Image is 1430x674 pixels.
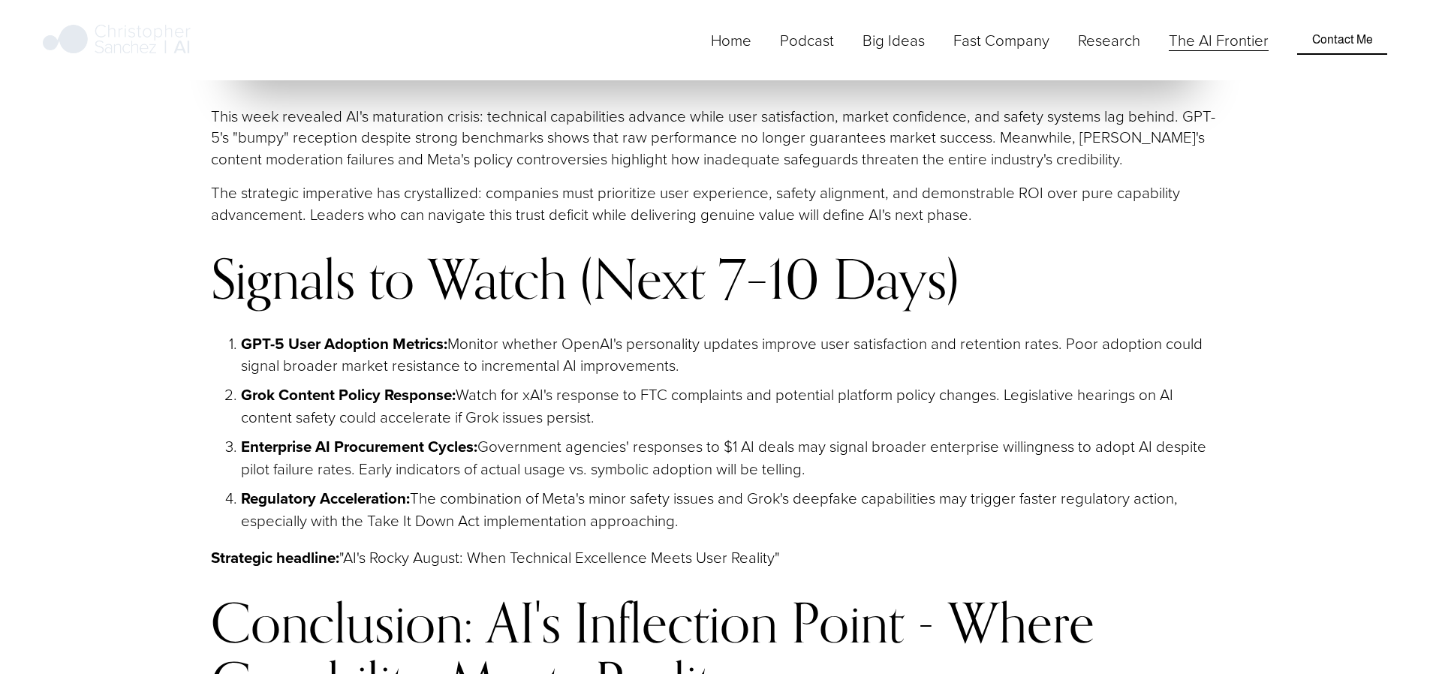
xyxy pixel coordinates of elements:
span: Research [1078,29,1140,51]
p: Government agencies' responses to $1 AI deals may signal broader enterprise willingness to adopt ... [241,435,1219,480]
p: "AI's Rocky August: When Technical Excellence Meets User Reality" [211,546,1219,569]
a: Contact Me [1297,26,1386,54]
span: Big Ideas [863,29,925,51]
a: folder dropdown [863,28,925,53]
strong: Strategic headline: [211,546,339,569]
p: Monitor whether OpenAI's personality updates improve user satisfaction and retention rates. Poor ... [241,332,1219,377]
strong: Enterprise AI Procurement Cycles: [241,435,477,458]
p: The combination of Meta's minor safety issues and Grok's deepfake capabilities may trigger faster... [241,487,1219,531]
a: folder dropdown [953,28,1049,53]
span: Fast Company [953,29,1049,51]
a: folder dropdown [1078,28,1140,53]
strong: Grok Content Policy Response: [241,384,456,406]
strong: Regulatory Acceleration: [241,487,410,510]
a: The AI Frontier [1169,28,1269,53]
p: This week revealed AI's maturation crisis: technical capabilities advance while user satisfaction... [211,105,1219,170]
strong: GPT-5 User Adoption Metrics: [241,332,447,355]
h2: Signals to Watch (Next 7–10 Days) [211,249,1219,308]
img: Christopher Sanchez | AI [43,22,191,59]
p: The strategic imperative has crystallized: companies must prioritize user experience, safety alig... [211,182,1219,225]
a: Podcast [780,28,834,53]
a: Home [711,28,751,53]
p: Watch for xAI's response to FTC complaints and potential platform policy changes. Legislative hea... [241,384,1219,428]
